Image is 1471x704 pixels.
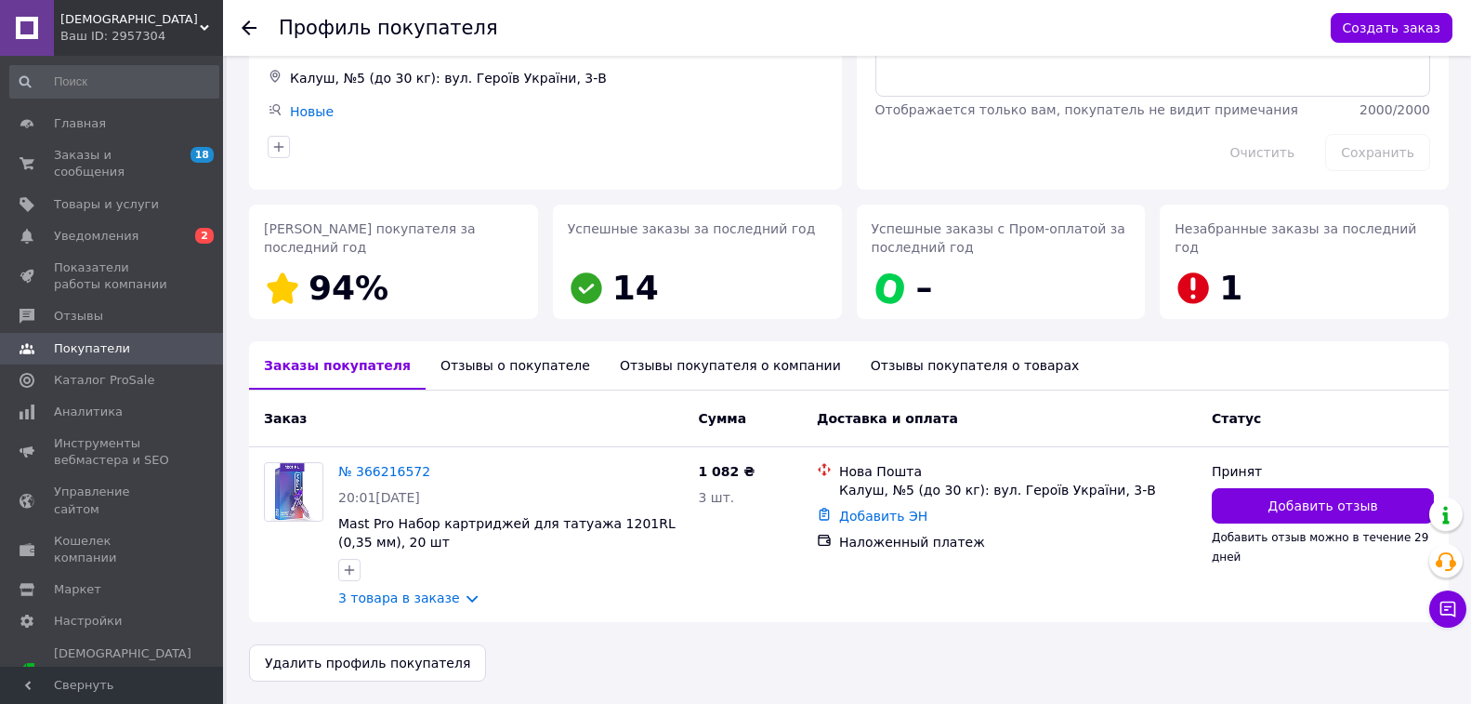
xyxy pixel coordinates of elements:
span: Аналитика [54,404,123,420]
span: 18 [190,147,214,163]
img: Фото товару [267,463,321,521]
a: Добавить ЭН [839,509,927,524]
div: Калуш, №5 (до 30 кг): вул. Героїв України, 3-В [839,481,1197,499]
span: 14 [612,269,659,307]
span: Настройки [54,613,122,630]
a: Новые [290,104,334,119]
span: Незабранные заказы за последний год [1175,221,1416,255]
span: Кошелек компании [54,533,172,566]
span: 1 082 ₴ [699,464,755,479]
span: 94% [309,269,388,307]
span: Добавить отзыв [1267,497,1377,515]
span: Заказ [264,411,307,426]
span: Товары и услуги [54,196,159,213]
div: Отзывы о покупателе [426,341,605,390]
div: Нова Пошта [839,462,1197,481]
span: Успешные заказы с Пром-оплатой за последний год [872,221,1125,255]
button: Удалить профиль покупателя [249,644,486,682]
div: Отзывы покупателя о компании [605,341,856,390]
span: 2 [195,228,214,244]
span: Главная [54,115,106,132]
span: Покупатели [54,340,130,357]
span: 3 шт. [699,490,735,505]
span: Сумма [699,411,747,426]
span: Успешные заказы за последний год [568,221,816,236]
span: Инструменты вебмастера и SEO [54,435,172,469]
span: – [916,269,933,307]
span: Уведомления [54,228,138,245]
button: Создать заказ [1331,13,1452,43]
div: Принят [1212,462,1434,481]
input: Поиск [9,65,219,99]
span: Доставка и оплата [817,411,958,426]
span: Отображается только вам, покупатель не видит примечания [875,102,1298,117]
div: Отзывы покупателя о товарах [856,341,1095,390]
span: Добавить отзыв можно в течение 29 дней [1212,531,1428,563]
div: Вернуться назад [242,19,256,37]
div: Заказы покупателя [249,341,426,390]
span: Показатели работы компании [54,259,172,293]
div: Калуш, №5 (до 30 кг): вул. Героїв України, 3-В [286,65,827,91]
a: 3 товара в заказе [338,591,460,605]
span: [DEMOGRAPHIC_DATA] и счета [54,645,191,697]
span: 20:01[DATE] [338,490,420,505]
span: Управление сайтом [54,484,172,517]
span: 2000 / 2000 [1359,102,1430,117]
span: Маркет [54,581,101,598]
div: Наложенный платеж [839,533,1197,551]
div: Ваш ID: 2957304 [60,28,223,45]
span: Отзывы [54,308,103,325]
a: № 366216572 [338,464,430,479]
span: Заказы и сообщения [54,147,172,180]
h1: Профиль покупателя [279,17,498,39]
a: Mast Pro Набор картриджей для татуажа 1201RL (0,35 мм), 20 шт [338,516,676,550]
a: Фото товару [264,462,323,522]
button: Чат с покупателем [1429,591,1466,628]
span: 1 [1219,269,1242,307]
button: Добавить отзыв [1212,488,1434,524]
span: [PERSON_NAME] покупателя за последний год [264,221,476,255]
span: Статус [1212,411,1261,426]
span: Харизма [60,11,200,28]
span: Каталог ProSale [54,372,154,389]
